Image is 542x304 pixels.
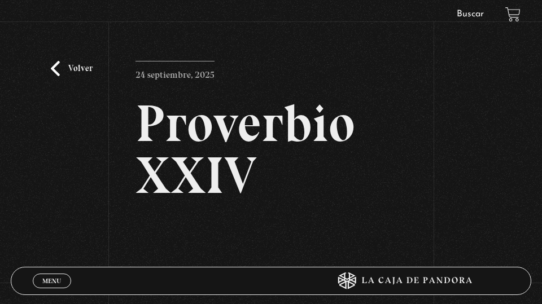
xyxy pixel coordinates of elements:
[457,10,484,19] a: Buscar
[51,61,93,76] a: Volver
[42,277,61,284] span: Menu
[38,287,65,295] span: Cerrar
[135,61,215,83] p: 24 septiembre, 2025
[135,98,406,201] h2: Proverbio XXIV
[505,7,521,22] a: View your shopping cart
